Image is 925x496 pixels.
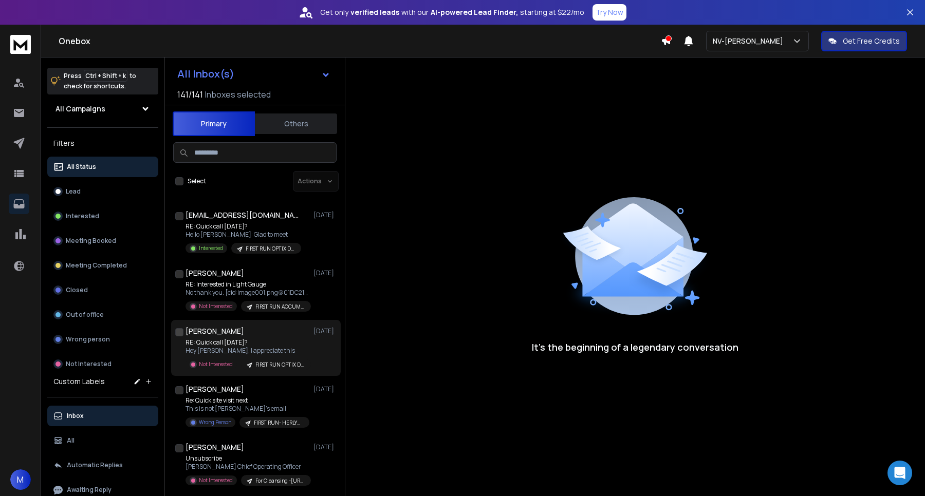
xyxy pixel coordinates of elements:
[887,461,912,485] div: Open Intercom Messenger
[821,31,907,51] button: Get Free Credits
[47,136,158,150] h3: Filters
[186,268,244,278] h1: [PERSON_NAME]
[53,376,105,387] h3: Custom Labels
[313,385,337,393] p: [DATE]
[66,360,112,368] p: Not Interested
[10,469,31,490] button: M
[186,222,301,231] p: RE: Quick call [DATE]?
[173,111,255,136] button: Primary
[713,36,787,46] p: NV-[PERSON_NAME]
[169,64,339,84] button: All Inbox(s)
[188,177,206,185] label: Select
[246,245,295,253] p: FIRST RUN OPTIX DIS [DATE]
[313,443,337,451] p: [DATE]
[67,461,123,469] p: Automatic Replies
[254,419,303,427] p: FIRST RUN- HERLYHY INSU, [DATE]
[177,88,203,101] span: 141 / 141
[67,436,75,445] p: All
[186,463,309,471] p: [PERSON_NAME] Chief Operating Officer
[199,476,233,484] p: Not Interested
[186,384,244,394] h1: [PERSON_NAME]
[66,311,104,319] p: Out of office
[47,406,158,426] button: Inbox
[47,255,158,276] button: Meeting Completed
[59,35,661,47] h1: Onebox
[47,354,158,374] button: Not Interested
[64,71,136,91] p: Press to check for shortcuts.
[320,7,584,17] p: Get only with our starting at $22/mo
[313,269,337,277] p: [DATE]
[255,112,337,135] button: Others
[199,418,231,426] p: Wrong Person
[47,455,158,475] button: Automatic Replies
[255,303,305,311] p: FIRST RUN ACCUMEN 25-29
[47,206,158,226] button: Interested
[255,477,305,485] p: For Cleansing -[URL] [DATE]
[47,304,158,325] button: Out of office
[177,69,234,79] h1: All Inbox(s)
[55,104,105,114] h1: All Campaigns
[596,7,623,17] p: Try Now
[186,289,309,297] p: No thank you. [cid:image001.png@01DC2188.0C312B10] [PERSON_NAME]
[66,286,88,294] p: Closed
[10,35,31,54] img: logo
[84,70,127,82] span: Ctrl + Shift + k
[313,327,337,335] p: [DATE]
[255,361,305,369] p: FIRST RUN OPTIX DIS [DATE]
[186,405,309,413] p: This is not [PERSON_NAME]'s email
[199,302,233,310] p: Not Interested
[66,212,99,220] p: Interested
[186,347,309,355] p: Hey [PERSON_NAME], I appreciate this
[66,335,110,344] p: Wrong person
[186,280,309,289] p: RE: Interested in Light Gauge
[186,231,301,239] p: Hello [PERSON_NAME]: Glad to meet
[186,454,309,463] p: Unsubscribe
[66,261,127,270] p: Meeting Completed
[593,4,626,21] button: Try Now
[843,36,900,46] p: Get Free Credits
[205,88,271,101] h3: Inboxes selected
[47,157,158,177] button: All Status
[66,187,81,196] p: Lead
[199,244,223,252] p: Interested
[186,442,244,452] h1: [PERSON_NAME]
[67,163,96,171] p: All Status
[186,210,299,220] h1: [EMAIL_ADDRESS][DOMAIN_NAME]
[47,280,158,300] button: Closed
[199,360,233,368] p: Not Interested
[67,486,112,494] p: Awaiting Reply
[186,338,309,347] p: RE: Quick call [DATE]?
[47,181,158,202] button: Lead
[350,7,399,17] strong: verified leads
[313,211,337,219] p: [DATE]
[47,329,158,350] button: Wrong person
[66,237,116,245] p: Meeting Booked
[186,326,244,336] h1: [PERSON_NAME]
[532,340,738,354] p: It’s the beginning of a legendary conversation
[47,430,158,451] button: All
[186,396,309,405] p: Re: Quick site visit next
[47,231,158,251] button: Meeting Booked
[431,7,518,17] strong: AI-powered Lead Finder,
[47,99,158,119] button: All Campaigns
[67,412,84,420] p: Inbox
